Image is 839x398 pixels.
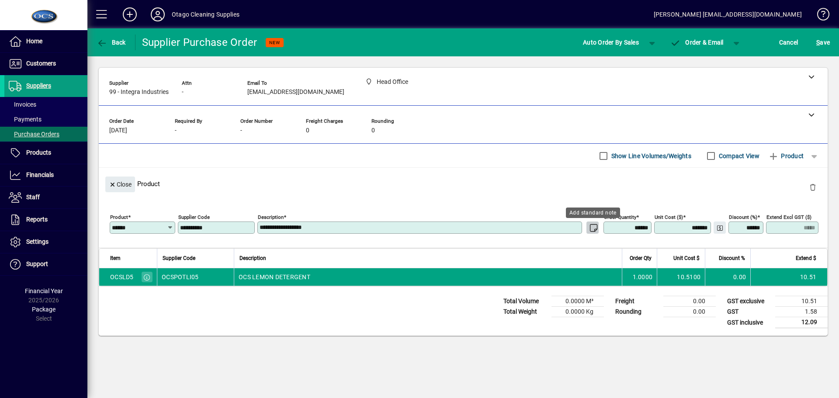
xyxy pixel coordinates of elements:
[269,40,280,45] span: NEW
[579,35,643,50] button: Auto Order By Sales
[163,253,195,263] span: Supplier Code
[239,273,310,281] span: OCS LEMON DETERGENT
[87,35,135,50] app-page-header-button: Back
[499,307,551,317] td: Total Weight
[663,296,716,307] td: 0.00
[566,208,620,218] div: Add standard note
[816,39,820,46] span: S
[768,149,804,163] span: Product
[764,148,808,164] button: Product
[109,177,132,192] span: Close
[673,253,700,263] span: Unit Cost $
[172,7,239,21] div: Otago Cleaning Supplies
[157,268,234,286] td: OCSPOTLI05
[103,180,137,188] app-page-header-button: Close
[4,187,87,208] a: Staff
[657,268,705,286] td: 10.5100
[26,260,48,267] span: Support
[4,209,87,231] a: Reports
[258,214,284,220] mat-label: Description
[816,35,830,49] span: ave
[655,214,683,220] mat-label: Unit Cost ($)
[705,268,750,286] td: 0.00
[611,307,663,317] td: Rounding
[802,177,823,197] button: Delete
[4,231,87,253] a: Settings
[97,39,126,46] span: Back
[551,307,604,317] td: 0.0000 Kg
[811,2,828,30] a: Knowledge Base
[240,127,242,134] span: -
[109,89,169,96] span: 99 - Integra Industries
[622,268,657,286] td: 1.0000
[714,221,726,234] button: Change Price Levels
[371,127,375,134] span: 0
[4,31,87,52] a: Home
[4,97,87,112] a: Invoices
[4,53,87,75] a: Customers
[610,152,691,160] label: Show Line Volumes/Weights
[9,131,59,138] span: Purchase Orders
[796,253,816,263] span: Extend $
[25,287,63,294] span: Financial Year
[142,35,257,49] div: Supplier Purchase Order
[175,127,177,134] span: -
[26,216,48,223] span: Reports
[109,127,127,134] span: [DATE]
[723,296,775,307] td: GST exclusive
[110,273,134,281] div: OCSLD5
[723,307,775,317] td: GST
[775,317,828,328] td: 12.09
[26,171,54,178] span: Financials
[9,116,42,123] span: Payments
[26,38,42,45] span: Home
[750,268,827,286] td: 10.51
[611,296,663,307] td: Freight
[654,7,802,21] div: [PERSON_NAME] [EMAIL_ADDRESS][DOMAIN_NAME]
[26,60,56,67] span: Customers
[802,183,823,191] app-page-header-button: Delete
[32,306,55,313] span: Package
[4,253,87,275] a: Support
[551,296,604,307] td: 0.0000 M³
[499,296,551,307] td: Total Volume
[666,35,728,50] button: Order & Email
[4,164,87,186] a: Financials
[178,214,210,220] mat-label: Supplier Code
[766,214,811,220] mat-label: Extend excl GST ($)
[723,317,775,328] td: GST inclusive
[247,89,344,96] span: [EMAIL_ADDRESS][DOMAIN_NAME]
[663,307,716,317] td: 0.00
[26,194,40,201] span: Staff
[306,127,309,134] span: 0
[182,89,184,96] span: -
[777,35,801,50] button: Cancel
[729,214,757,220] mat-label: Discount (%)
[26,238,49,245] span: Settings
[719,253,745,263] span: Discount %
[110,214,128,220] mat-label: Product
[9,101,36,108] span: Invoices
[630,253,652,263] span: Order Qty
[26,82,51,89] span: Suppliers
[775,296,828,307] td: 10.51
[116,7,144,22] button: Add
[4,142,87,164] a: Products
[4,127,87,142] a: Purchase Orders
[105,177,135,192] button: Close
[583,35,639,49] span: Auto Order By Sales
[94,35,128,50] button: Back
[239,253,266,263] span: Description
[4,112,87,127] a: Payments
[110,253,121,263] span: Item
[26,149,51,156] span: Products
[670,39,724,46] span: Order & Email
[144,7,172,22] button: Profile
[775,307,828,317] td: 1.58
[814,35,832,50] button: Save
[717,152,759,160] label: Compact View
[779,35,798,49] span: Cancel
[99,168,828,200] div: Product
